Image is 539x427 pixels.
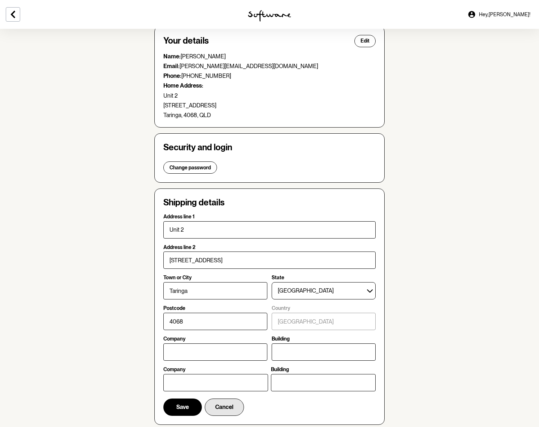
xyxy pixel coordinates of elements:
p: Address line 1 [163,214,195,220]
input: Address line 2 [163,252,376,269]
p: Company [163,366,186,373]
span: Hey, [PERSON_NAME] ! [479,12,530,18]
span: Save [176,404,189,410]
p: Country [272,305,290,311]
p: [PERSON_NAME][EMAIL_ADDRESS][DOMAIN_NAME] [163,63,376,70]
h4: Your details [163,36,209,46]
p: Address line 2 [163,244,195,250]
input: Postcode [163,313,267,330]
p: State [272,275,284,281]
input: Address line 1 [163,221,376,239]
p: [PERSON_NAME] [163,53,376,60]
button: Edit [354,35,376,47]
p: Postcode [163,305,185,311]
img: software logo [248,10,291,22]
button: Change password [163,161,217,174]
h4: Security and login [163,142,376,153]
span: Edit [361,38,370,44]
strong: Phone: [163,72,181,79]
p: Company [163,336,186,342]
p: [STREET_ADDRESS] [163,102,376,109]
input: Town or City [163,282,267,299]
p: Unit 2 [163,92,376,99]
strong: Email: [163,63,180,70]
p: Town or City [163,275,192,281]
button: Save [163,399,202,416]
span: Cancel [215,404,234,410]
a: Hey,[PERSON_NAME]! [463,6,535,23]
p: Taringa, 4068, QLD [163,112,376,119]
strong: Home Address: [163,82,203,89]
h4: Shipping details [163,197,225,208]
strong: Name: [163,53,181,60]
p: Building [272,336,290,342]
p: Building [271,366,289,373]
span: Change password [169,165,211,171]
button: Cancel [205,399,244,416]
p: [PHONE_NUMBER] [163,72,376,79]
